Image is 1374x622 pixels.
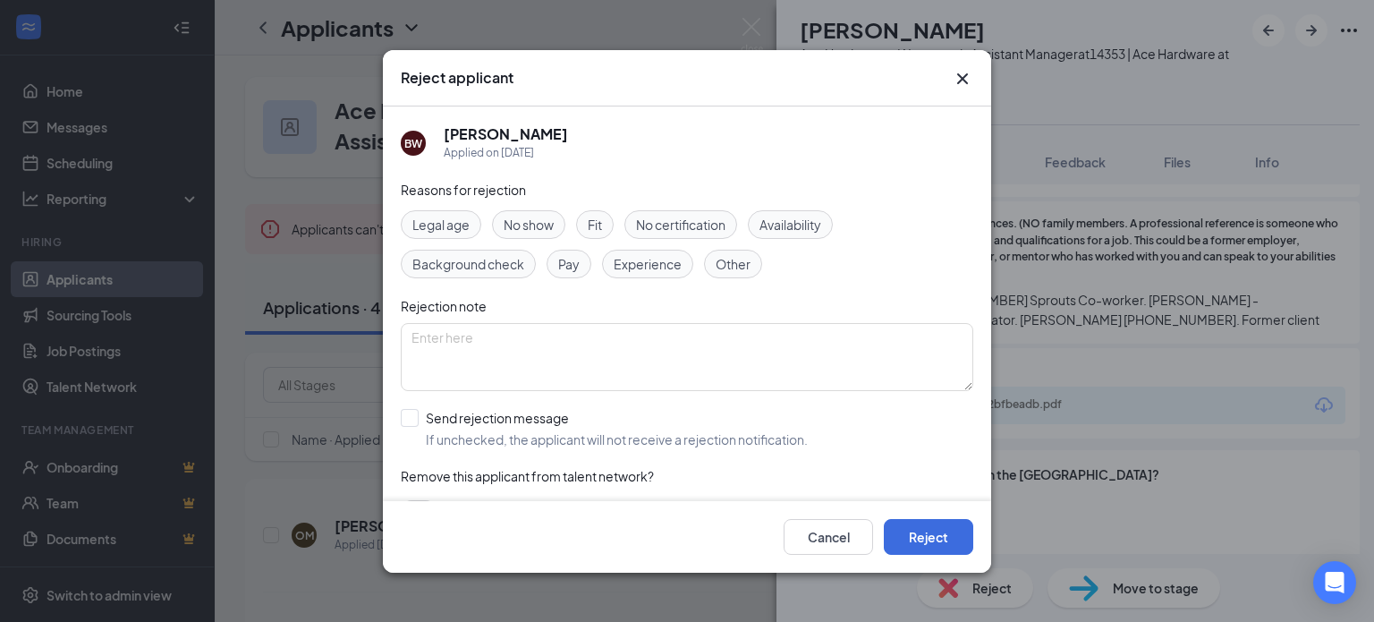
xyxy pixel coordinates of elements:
[504,215,554,234] span: No show
[401,182,526,198] span: Reasons for rejection
[952,68,973,89] button: Close
[444,124,568,144] h5: [PERSON_NAME]
[444,144,568,162] div: Applied on [DATE]
[784,518,873,554] button: Cancel
[401,468,654,484] span: Remove this applicant from talent network?
[614,254,682,274] span: Experience
[558,254,580,274] span: Pay
[401,68,513,88] h3: Reject applicant
[716,254,751,274] span: Other
[401,298,487,314] span: Rejection note
[636,215,725,234] span: No certification
[884,518,973,554] button: Reject
[412,215,470,234] span: Legal age
[588,215,602,234] span: Fit
[412,254,524,274] span: Background check
[759,215,821,234] span: Availability
[404,135,422,150] div: BW
[444,500,465,522] span: Yes
[952,68,973,89] svg: Cross
[1313,561,1356,604] div: Open Intercom Messenger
